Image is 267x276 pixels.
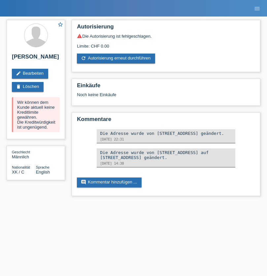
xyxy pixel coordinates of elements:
span: Kosovo / C / 20.11.1968 [12,170,24,175]
a: menu [250,6,264,10]
h2: Kommentare [77,116,255,126]
div: Limite: CHF 0.00 [77,39,255,49]
span: Sprache [36,165,50,169]
i: warning [77,33,82,39]
i: refresh [81,56,86,61]
a: star_border [57,21,63,28]
i: edit [16,71,21,76]
h2: Autorisierung [77,23,255,33]
a: refreshAutorisierung erneut durchführen [77,54,155,63]
div: Die Autorisierung ist fehlgeschlagen. [77,33,255,39]
div: Die Adresse wurde von [STREET_ADDRESS] auf [STREET_ADDRESS] geändert. [100,150,232,160]
div: Wir können dem Kunde aktuell keine Kreditlimite gewähren. Die Kreditwürdigkeit ist ungenügend. [12,97,60,132]
a: deleteLöschen [12,82,44,92]
span: English [36,170,50,175]
h2: [PERSON_NAME] [12,54,60,63]
span: Geschlecht [12,150,30,154]
div: Noch keine Einkäufe [77,92,255,102]
h2: Einkäufe [77,82,255,92]
a: commentKommentar hinzufügen ... [77,177,142,187]
div: [DATE] 14:30 [100,162,232,165]
i: star_border [57,21,63,27]
i: menu [254,5,260,12]
div: Die Adresse wurde von [STREET_ADDRESS] geändert. [100,131,232,136]
span: Nationalität [12,165,30,169]
i: comment [81,179,86,185]
a: editBearbeiten [12,69,48,79]
i: delete [16,84,21,89]
div: Männlich [12,149,36,159]
div: [DATE] 22:31 [100,138,232,141]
